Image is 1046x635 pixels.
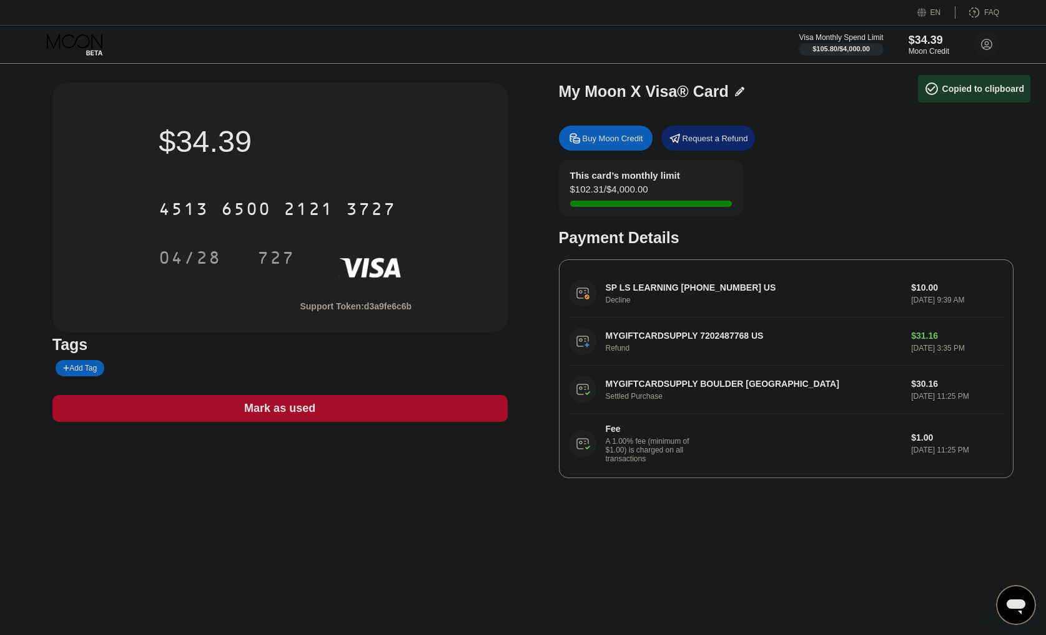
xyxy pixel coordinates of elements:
div: Buy Moon Credit [559,126,653,151]
div: 727 [248,242,304,273]
div: Payment Details [559,229,1014,247]
iframe: Button to launch messaging window, conversation in progress [996,585,1036,625]
div: Tags [52,336,508,354]
div: FeeA 1.00% fee (minimum of $1.00) is charged on all transactions$1.00[DATE] 11:25 PM [569,414,1004,474]
div: Add Tag [63,364,97,372]
div: My Moon X Visa® Card [559,82,729,101]
div: $105.80 / $4,000.00 [812,45,870,52]
div: $34.39 [909,34,949,47]
div: $1.00 [911,432,1004,442]
div: Request a Refund [683,133,748,144]
div: Copied to clipboard [924,81,1024,96]
div: FAQ [955,6,999,19]
div: 3727 [346,201,396,221]
div: FAQ [984,8,999,17]
div: 04/28 [159,249,221,269]
div: 2121 [284,201,333,221]
div: Support Token: d3a9fe6c6b [300,301,412,311]
div: 4513 [159,201,209,221]
div: $34.39Moon Credit [909,34,949,56]
div: Mark as used [52,395,508,422]
div: EN [930,8,941,17]
div: 04/28 [149,242,230,273]
div: Support Token:d3a9fe6c6b [300,301,412,311]
div: $34.39 [159,124,401,159]
div: Add Tag [56,360,104,376]
div: 727 [257,249,295,269]
div: This card’s monthly limit [570,170,680,181]
div: [DATE] 11:25 PM [911,446,1004,454]
div: Request a Refund [661,126,755,151]
div: Buy Moon Credit [583,133,643,144]
div: Fee [606,424,693,434]
div: Visa Monthly Spend Limit [799,33,883,42]
div: Moon Credit [909,47,949,56]
div: Visa Monthly Spend Limit$105.80/$4,000.00 [799,33,883,56]
div: A 1.00% fee (minimum of $1.00) is charged on all transactions [606,437,699,463]
div: 4513650021213727 [151,193,403,224]
span:  [924,81,939,96]
div: 6500 [221,201,271,221]
div: EN [917,6,955,19]
div: Mark as used [244,401,315,416]
div: $102.31 / $4,000.00 [570,184,648,201]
